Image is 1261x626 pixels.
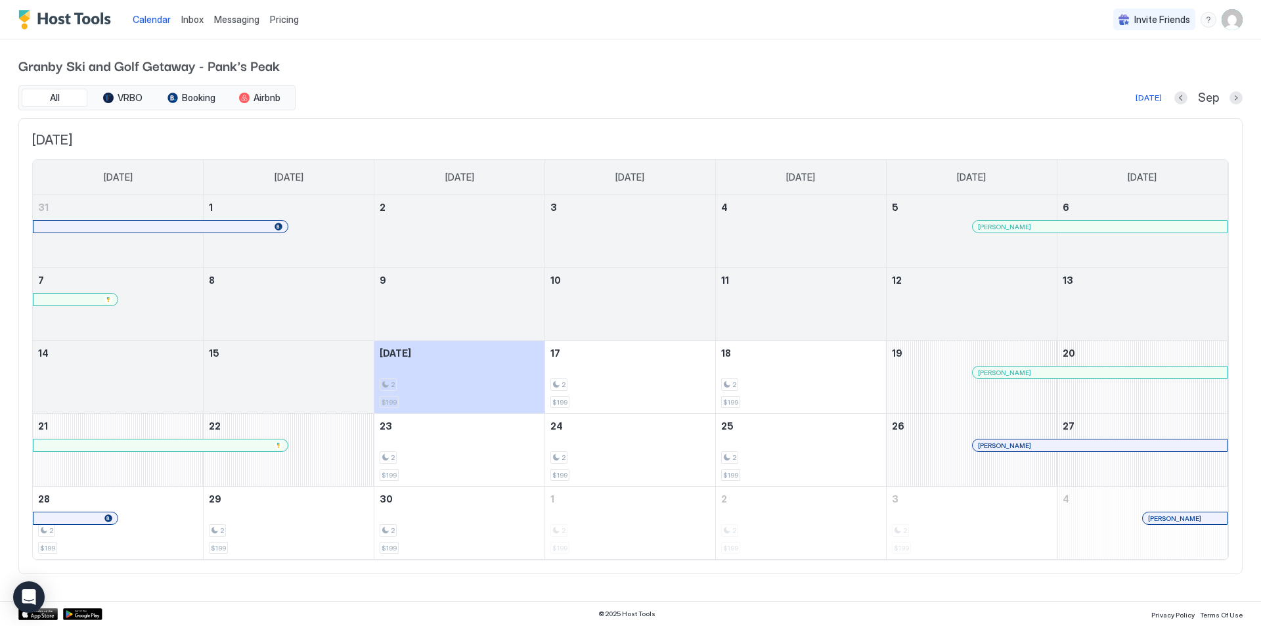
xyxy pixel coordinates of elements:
span: $199 [382,398,397,407]
span: $199 [382,471,397,480]
a: September 30, 2025 [374,487,544,511]
td: September 13, 2025 [1057,268,1228,341]
a: September 8, 2025 [204,268,374,292]
span: © 2025 Host Tools [598,610,655,618]
a: September 29, 2025 [204,487,374,511]
span: 2 [220,526,224,535]
a: September 21, 2025 [33,414,203,438]
div: App Store [18,608,58,620]
button: Previous month [1174,91,1187,104]
span: 23 [380,420,392,432]
a: September 3, 2025 [545,195,715,219]
span: 13 [1063,275,1073,286]
span: [DATE] [445,171,474,183]
span: 11 [721,275,729,286]
span: 1 [209,202,213,213]
span: 24 [550,420,563,432]
a: Terms Of Use [1200,607,1243,621]
a: Tuesday [432,160,487,195]
span: $199 [211,544,226,552]
span: 3 [550,202,557,213]
a: October 1, 2025 [545,487,715,511]
span: 8 [209,275,215,286]
span: 6 [1063,202,1069,213]
td: September 2, 2025 [374,195,545,268]
a: Host Tools Logo [18,10,117,30]
span: $199 [552,398,567,407]
span: 5 [892,202,898,213]
td: September 1, 2025 [204,195,374,268]
a: September 5, 2025 [887,195,1057,219]
span: $199 [40,544,55,552]
td: August 31, 2025 [33,195,204,268]
a: October 2, 2025 [716,487,886,511]
span: 2 [732,380,736,389]
span: $199 [723,398,738,407]
span: Messaging [214,14,259,25]
td: September 12, 2025 [886,268,1057,341]
td: September 15, 2025 [204,341,374,414]
span: Airbnb [254,92,280,104]
span: 25 [721,420,734,432]
a: September 17, 2025 [545,341,715,365]
span: 2 [391,453,395,462]
td: September 5, 2025 [886,195,1057,268]
span: $199 [552,471,567,480]
td: September 29, 2025 [204,487,374,560]
span: All [50,92,60,104]
span: 10 [550,275,561,286]
td: September 20, 2025 [1057,341,1228,414]
div: Open Intercom Messenger [13,581,45,613]
span: 12 [892,275,902,286]
button: Airbnb [227,89,292,107]
a: September 27, 2025 [1057,414,1228,438]
button: VRBO [90,89,156,107]
a: September 28, 2025 [33,487,203,511]
a: September 2, 2025 [374,195,544,219]
span: Inbox [181,14,204,25]
a: September 7, 2025 [33,268,203,292]
span: 9 [380,275,386,286]
a: September 24, 2025 [545,414,715,438]
div: [PERSON_NAME] [978,369,1222,377]
td: September 14, 2025 [33,341,204,414]
span: 22 [209,420,221,432]
span: 19 [892,347,902,359]
span: 17 [550,347,560,359]
td: September 30, 2025 [374,487,545,560]
span: 29 [209,493,221,504]
span: 18 [721,347,731,359]
span: [DATE] [957,171,986,183]
span: Privacy Policy [1151,611,1195,619]
td: September 6, 2025 [1057,195,1228,268]
span: 4 [721,202,728,213]
span: 31 [38,202,49,213]
span: [PERSON_NAME] [978,223,1031,231]
a: September 19, 2025 [887,341,1057,365]
a: Calendar [133,12,171,26]
a: Monday [261,160,317,195]
span: 26 [892,420,904,432]
a: September 10, 2025 [545,268,715,292]
span: 2 [391,380,395,389]
td: September 11, 2025 [715,268,886,341]
td: October 4, 2025 [1057,487,1228,560]
span: $199 [723,471,738,480]
div: [PERSON_NAME] [1148,514,1222,523]
a: October 3, 2025 [887,487,1057,511]
a: September 20, 2025 [1057,341,1228,365]
span: [PERSON_NAME] [1148,514,1201,523]
button: Booking [158,89,224,107]
button: All [22,89,87,107]
span: [PERSON_NAME] [978,441,1031,450]
a: Inbox [181,12,204,26]
span: 2 [562,453,565,462]
td: September 19, 2025 [886,341,1057,414]
span: Invite Friends [1134,14,1190,26]
a: September 23, 2025 [374,414,544,438]
span: [PERSON_NAME] [978,369,1031,377]
div: tab-group [18,85,296,110]
span: Calendar [133,14,171,25]
span: Pricing [270,14,299,26]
